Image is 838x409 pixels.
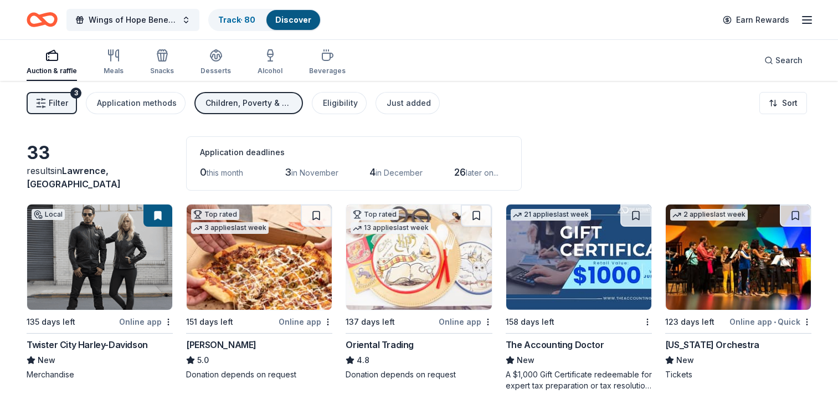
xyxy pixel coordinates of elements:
button: Application methods [86,92,186,114]
div: 33 [27,142,173,164]
span: this month [207,168,243,177]
span: 26 [454,166,466,178]
button: Track· 80Discover [208,9,321,31]
div: Oriental Trading [346,338,414,351]
span: later on... [466,168,498,177]
span: Sort [782,96,798,110]
a: Image for Casey'sTop rated3 applieslast week151 days leftOnline app[PERSON_NAME]5.0Donation depen... [186,204,332,380]
img: Image for Minnesota Orchestra [666,204,811,310]
span: 4.8 [357,354,369,367]
div: Top rated [191,209,239,220]
div: Alcohol [258,67,282,75]
button: Beverages [309,44,346,81]
span: Wings of Hope Benefit and Auction [89,13,177,27]
div: 158 days left [506,315,554,329]
button: Children, Poverty & Hunger [194,92,303,114]
div: Merchandise [27,369,173,380]
div: Top rated [351,209,399,220]
div: Application methods [97,96,177,110]
span: in [27,165,121,190]
img: Image for Oriental Trading [346,204,491,310]
a: Track· 80 [218,15,255,24]
div: Application deadlines [200,146,508,159]
div: Auction & raffle [27,67,77,75]
img: Image for Twister City Harley-Davidson [27,204,172,310]
img: Image for Casey's [187,204,332,310]
div: 2 applies last week [670,209,748,221]
span: in November [291,168,338,177]
img: Image for The Accounting Doctor [506,204,651,310]
div: 135 days left [27,315,75,329]
a: Image for Twister City Harley-DavidsonLocal135 days leftOnline appTwister City Harley-DavidsonNew... [27,204,173,380]
div: Children, Poverty & Hunger [205,96,294,110]
button: Search [755,49,811,71]
span: New [676,354,694,367]
div: Online app Quick [729,315,811,329]
div: Donation depends on request [186,369,332,380]
div: 21 applies last week [511,209,591,221]
button: Desserts [200,44,231,81]
div: Twister City Harley-Davidson [27,338,148,351]
div: 13 applies last week [351,222,431,234]
div: 151 days left [186,315,233,329]
span: New [517,354,534,367]
div: Online app [439,315,492,329]
div: A $1,000 Gift Certificate redeemable for expert tax preparation or tax resolution services—recipi... [506,369,652,391]
div: Online app [119,315,173,329]
div: Just added [387,96,431,110]
button: Eligibility [312,92,367,114]
div: Online app [279,315,332,329]
button: Just added [376,92,440,114]
span: 3 [285,166,291,178]
div: 137 days left [346,315,395,329]
button: Wings of Hope Benefit and Auction [66,9,199,31]
span: • [774,318,776,326]
div: 3 [70,88,81,99]
a: Discover [275,15,311,24]
div: Tickets [665,369,811,380]
span: New [38,354,55,367]
div: Eligibility [323,96,358,110]
button: Snacks [150,44,174,81]
div: Meals [104,67,124,75]
button: Meals [104,44,124,81]
span: Filter [49,96,68,110]
a: Image for The Accounting Doctor21 applieslast week158 days leftThe Accounting DoctorNewA $1,000 G... [506,204,652,391]
span: Lawrence, [GEOGRAPHIC_DATA] [27,165,121,190]
span: 4 [369,166,376,178]
span: 5.0 [197,354,209,367]
span: Search [775,54,803,67]
div: Local [32,209,65,220]
a: Earn Rewards [716,10,796,30]
div: Donation depends on request [346,369,492,380]
button: Alcohol [258,44,282,81]
button: Filter3 [27,92,77,114]
div: Snacks [150,67,174,75]
div: Desserts [200,67,231,75]
div: [PERSON_NAME] [186,338,256,351]
span: 0 [200,166,207,178]
button: Sort [759,92,807,114]
a: Home [27,7,58,33]
div: Beverages [309,67,346,75]
div: 123 days left [665,315,714,329]
div: The Accounting Doctor [506,338,604,351]
a: Image for Oriental TradingTop rated13 applieslast week137 days leftOnline appOriental Trading4.8D... [346,204,492,380]
div: 3 applies last week [191,222,269,234]
div: results [27,164,173,191]
div: [US_STATE] Orchestra [665,338,759,351]
span: in December [376,168,423,177]
a: Image for Minnesota Orchestra2 applieslast week123 days leftOnline app•Quick[US_STATE] OrchestraN... [665,204,811,380]
button: Auction & raffle [27,44,77,81]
